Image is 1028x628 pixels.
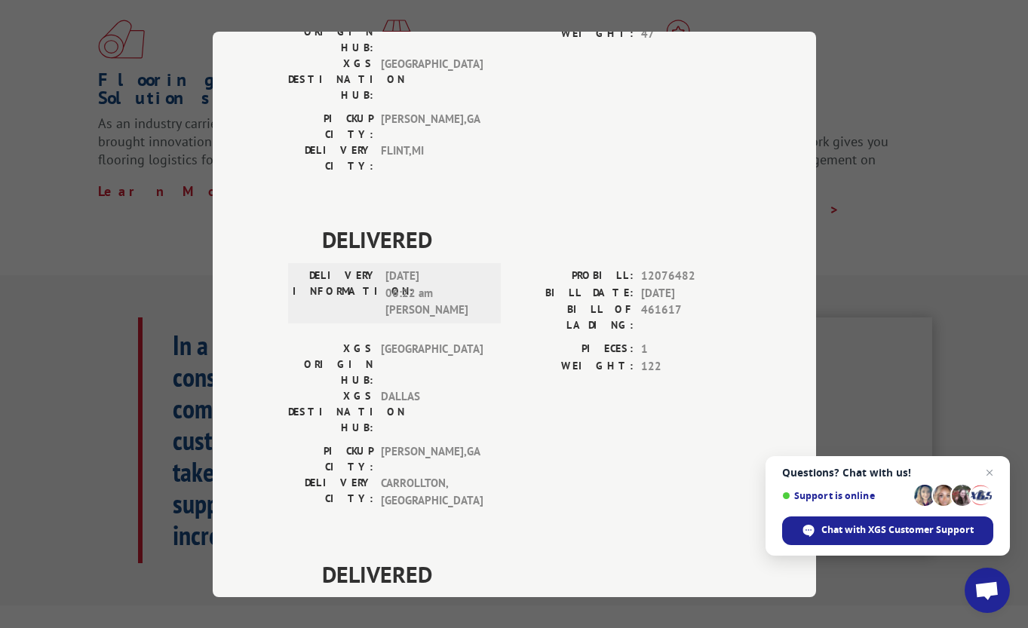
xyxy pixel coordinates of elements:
[514,341,634,358] label: PIECES:
[641,341,741,358] span: 1
[381,341,483,388] span: [GEOGRAPHIC_DATA]
[322,222,741,256] span: DELIVERED
[381,475,483,509] span: CARROLLTON , [GEOGRAPHIC_DATA]
[821,523,974,537] span: Chat with XGS Customer Support
[381,8,483,56] span: [GEOGRAPHIC_DATA]
[782,490,909,501] span: Support is online
[288,111,373,142] label: PICKUP CITY:
[965,568,1010,613] div: Open chat
[641,357,741,375] span: 122
[322,557,741,591] span: DELIVERED
[381,56,483,103] span: [GEOGRAPHIC_DATA]
[288,443,373,475] label: PICKUP CITY:
[381,443,483,475] span: [PERSON_NAME] , GA
[514,25,634,42] label: WEIGHT:
[288,341,373,388] label: XGS ORIGIN HUB:
[641,284,741,302] span: [DATE]
[782,467,993,479] span: Questions? Chat with us!
[381,388,483,436] span: DALLAS
[641,302,741,333] span: 461617
[288,56,373,103] label: XGS DESTINATION HUB:
[288,8,373,56] label: XGS ORIGIN HUB:
[385,268,487,319] span: [DATE] 06:22 am [PERSON_NAME]
[980,464,999,482] span: Close chat
[514,357,634,375] label: WEIGHT:
[288,388,373,436] label: XGS DESTINATION HUB:
[293,268,378,319] label: DELIVERY INFORMATION:
[288,142,373,174] label: DELIVERY CITY:
[514,268,634,285] label: PROBILL:
[381,111,483,142] span: [PERSON_NAME] , GA
[514,284,634,302] label: BILL DATE:
[514,302,634,333] label: BILL OF LADING:
[782,516,993,545] div: Chat with XGS Customer Support
[381,142,483,174] span: FLINT , MI
[288,475,373,509] label: DELIVERY CITY:
[641,268,741,285] span: 12076482
[641,25,741,42] span: 47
